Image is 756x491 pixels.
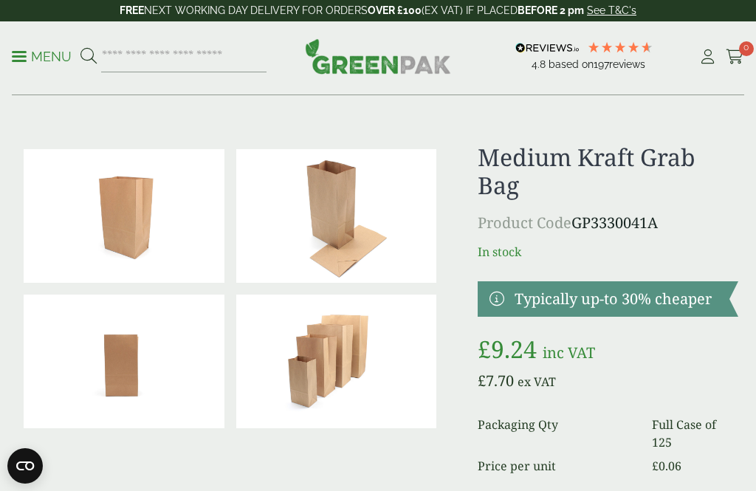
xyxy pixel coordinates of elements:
[7,448,43,484] button: Open CMP widget
[24,295,224,428] img: 3330041 Medium Kraft Grab Bag V2
[478,416,634,451] dt: Packaging Qty
[120,4,144,16] strong: FREE
[478,143,738,200] h1: Medium Kraft Grab Bag
[587,41,653,54] div: 4.79 Stars
[478,371,486,391] span: £
[532,58,549,70] span: 4.8
[515,43,580,53] img: REVIEWS.io
[24,149,224,283] img: 3330041 Medium Kraft Grab Bag V1
[652,416,738,451] dd: Full Case of 125
[652,458,659,474] span: £
[587,4,636,16] a: See T&C's
[518,4,584,16] strong: BEFORE 2 pm
[478,213,571,233] span: Product Code
[478,371,514,391] bdi: 7.70
[609,58,645,70] span: reviews
[478,333,491,365] span: £
[236,149,437,283] img: 3330041 Medium Kraft Grab Bag V3
[726,46,744,68] a: 0
[698,49,717,64] i: My Account
[12,48,72,63] a: Menu
[478,243,738,261] p: In stock
[549,58,594,70] span: Based on
[518,374,556,390] span: ex VAT
[368,4,422,16] strong: OVER £100
[305,38,451,74] img: GreenPak Supplies
[478,333,537,365] bdi: 9.24
[739,41,754,56] span: 0
[478,457,634,475] dt: Price per unit
[236,295,437,428] img: Kraft Grab Bags Group Shot
[652,458,681,474] bdi: 0.06
[726,49,744,64] i: Cart
[12,48,72,66] p: Menu
[594,58,609,70] span: 197
[543,343,595,363] span: inc VAT
[478,212,738,234] p: GP3330041A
